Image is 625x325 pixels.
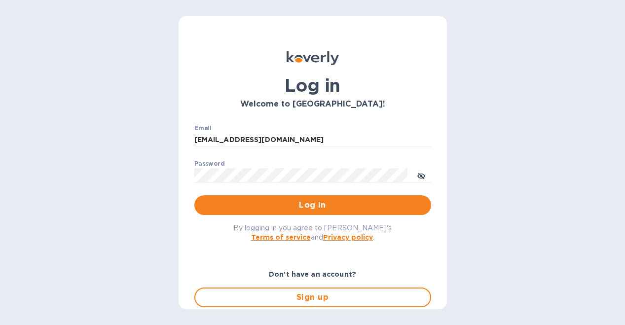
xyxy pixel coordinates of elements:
input: Enter email address [194,133,431,147]
span: Sign up [203,291,422,303]
h3: Welcome to [GEOGRAPHIC_DATA]! [194,100,431,109]
b: Don't have an account? [269,270,356,278]
span: Log in [202,199,423,211]
button: Log in [194,195,431,215]
button: Sign up [194,288,431,307]
button: toggle password visibility [411,165,431,185]
a: Privacy policy [323,233,373,241]
span: By logging in you agree to [PERSON_NAME]'s and . [233,224,392,241]
img: Koverly [287,51,339,65]
label: Password [194,161,224,167]
a: Terms of service [251,233,311,241]
label: Email [194,125,212,131]
h1: Log in [194,75,431,96]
